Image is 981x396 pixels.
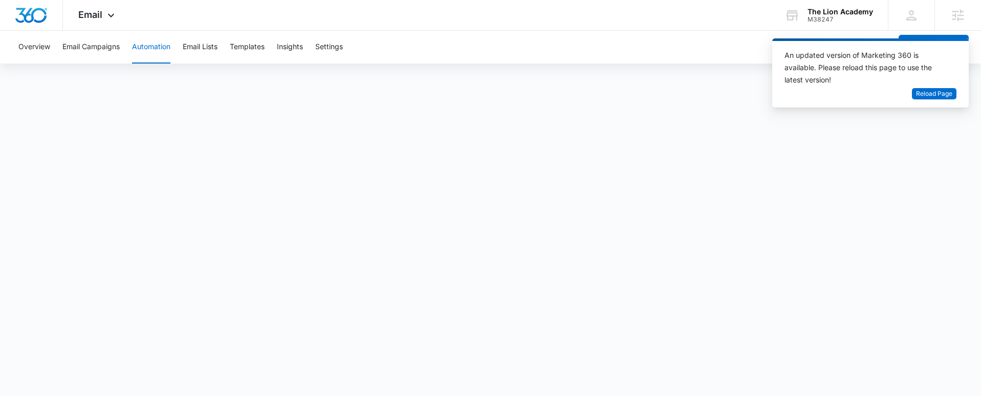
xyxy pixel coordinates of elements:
button: Insights [277,31,303,64]
div: An updated version of Marketing 360 is available. Please reload this page to use the latest version! [784,49,944,86]
button: Add Branding [899,35,969,59]
button: Email Lists [183,31,217,64]
div: account id [808,16,873,23]
button: Reload Page [912,88,956,100]
button: Templates [230,31,265,64]
span: Email [78,9,102,20]
button: Automation [132,31,170,64]
div: account name [808,8,873,16]
button: Settings [315,31,343,64]
button: Email Campaigns [62,31,120,64]
button: Overview [18,31,50,64]
span: Reload Page [916,89,952,99]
